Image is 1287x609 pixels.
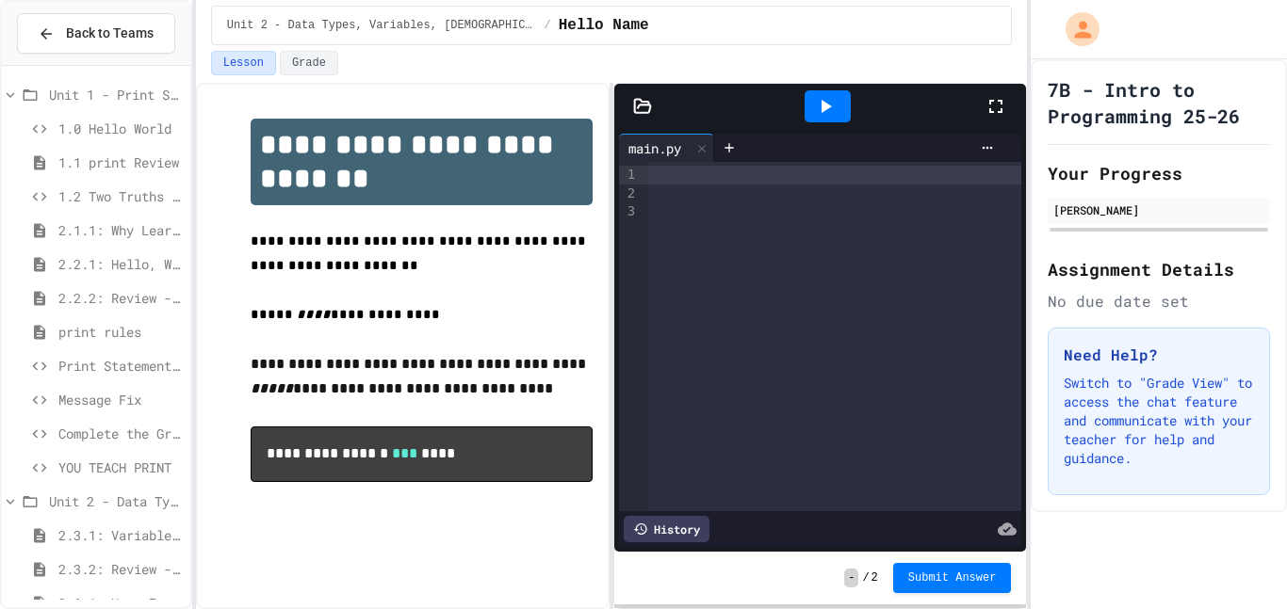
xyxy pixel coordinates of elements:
[908,570,997,585] span: Submit Answer
[619,166,638,184] div: 1
[1064,344,1254,366] h3: Need Help?
[844,569,858,587] span: -
[58,119,183,138] span: 1.0 Hello World
[49,85,183,104] span: Unit 1 - Print Statements
[280,51,338,75] button: Grade
[862,570,869,585] span: /
[58,356,183,376] span: Print Statement Repair
[1053,201,1264,218] div: [PERSON_NAME]
[58,457,183,477] span: YOU TEACH PRINT
[619,202,638,221] div: 3
[1048,290,1270,313] div: No due date set
[1064,374,1254,468] p: Switch to "Grade View" to access the chat feature and communicate with your teacher for help and ...
[559,14,649,37] span: Hello Name
[1048,256,1270,282] h2: Assignment Details
[58,424,183,443] span: Complete the Greeting
[1046,8,1104,51] div: My Account
[619,184,638,203] div: 2
[58,322,183,342] span: print rules
[58,390,183,409] span: Message Fix
[58,288,183,308] span: 2.2.2: Review - Hello, World!
[872,570,878,585] span: 2
[58,220,183,240] span: 2.1.1: Why Learn to Program?
[66,24,154,43] span: Back to Teams
[1048,160,1270,186] h2: Your Progress
[211,51,276,75] button: Lesson
[1048,76,1270,129] h1: 7B - Intro to Programming 25-26
[619,134,714,162] div: main.py
[544,18,550,33] span: /
[624,516,709,542] div: History
[227,18,537,33] span: Unit 2 - Data Types, Variables, [DEMOGRAPHIC_DATA]
[58,254,183,274] span: 2.2.1: Hello, World!
[893,563,1012,593] button: Submit Answer
[49,491,183,511] span: Unit 2 - Data Types, Variables, [DEMOGRAPHIC_DATA]
[58,152,183,172] span: 1.1 print Review
[58,559,183,579] span: 2.3.2: Review - Variables and Data Types
[619,138,691,158] div: main.py
[17,13,175,54] button: Back to Teams
[58,525,183,545] span: 2.3.1: Variables and Data Types
[58,186,183,206] span: 1.2 Two Truths and a Lie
